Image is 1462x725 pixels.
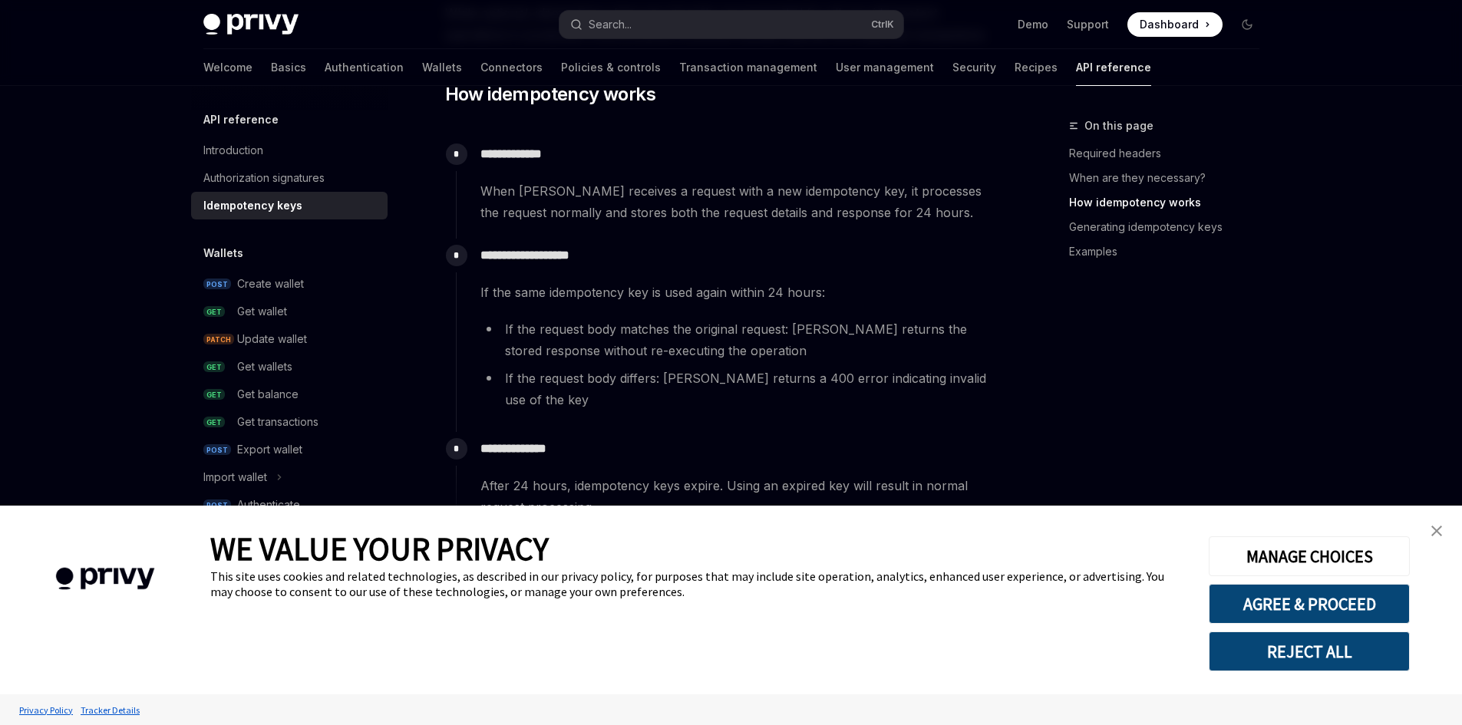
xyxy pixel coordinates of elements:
span: PATCH [203,334,234,345]
a: When are they necessary? [1069,166,1272,190]
span: After 24 hours, idempotency keys expire. Using an expired key will result in normal request proce... [480,475,998,518]
a: User management [836,49,934,86]
a: Support [1067,17,1109,32]
a: Policies & controls [561,49,661,86]
span: How idempotency works [445,82,655,107]
h5: Wallets [203,244,243,262]
a: Authentication [325,49,404,86]
a: close banner [1421,516,1452,546]
div: Get wallets [237,358,292,376]
a: Privacy Policy [15,697,77,723]
div: Introduction [203,141,263,160]
a: Connectors [480,49,543,86]
a: API reference [1076,49,1151,86]
a: Required headers [1069,141,1272,166]
a: GETGet transactions [191,408,388,436]
div: Create wallet [237,275,304,293]
div: Export wallet [237,440,302,459]
a: GETGet balance [191,381,388,408]
li: If the request body matches the original request: [PERSON_NAME] returns the stored response witho... [480,318,998,361]
img: close banner [1431,526,1442,536]
div: Update wallet [237,330,307,348]
a: POSTAuthenticate [191,491,388,519]
a: How idempotency works [1069,190,1272,215]
a: GETGet wallets [191,353,388,381]
li: If the request body differs: [PERSON_NAME] returns a 400 error indicating invalid use of the key [480,367,998,410]
button: Import wallet [191,463,388,491]
a: Examples [1069,239,1272,264]
a: Authorization signatures [191,164,388,192]
button: Toggle dark mode [1235,12,1259,37]
span: When [PERSON_NAME] receives a request with a new idempotency key, it processes the request normal... [480,180,998,223]
span: GET [203,306,225,318]
a: Generating idempotency keys [1069,215,1272,239]
a: GETGet wallet [191,298,388,325]
a: Introduction [191,137,388,164]
a: Welcome [203,49,252,86]
div: Idempotency keys [203,196,302,215]
button: MANAGE CHOICES [1209,536,1410,576]
div: Authorization signatures [203,169,325,187]
span: GET [203,417,225,428]
button: AGREE & PROCEED [1209,584,1410,624]
button: Search...CtrlK [559,11,903,38]
div: This site uses cookies and related technologies, as described in our privacy policy, for purposes... [210,568,1186,599]
span: If the same idempotency key is used again within 24 hours: [480,282,998,303]
span: Ctrl K [871,18,894,31]
div: Get wallet [237,302,287,321]
div: Authenticate [237,496,300,514]
a: Basics [271,49,306,86]
span: On this page [1084,117,1153,135]
span: POST [203,444,231,456]
h5: API reference [203,110,279,129]
a: POSTExport wallet [191,436,388,463]
div: Search... [589,15,632,34]
button: REJECT ALL [1209,631,1410,671]
a: Recipes [1015,49,1058,86]
a: Wallets [422,49,462,86]
span: POST [203,499,231,511]
span: POST [203,278,231,290]
img: dark logo [203,14,299,35]
div: Get transactions [237,413,318,431]
span: GET [203,389,225,400]
span: WE VALUE YOUR PRIVACY [210,529,549,568]
a: POSTCreate wallet [191,270,388,298]
a: Demo [1018,17,1048,32]
a: Idempotency keys [191,192,388,219]
span: GET [203,361,225,373]
span: Dashboard [1140,17,1199,32]
div: Get balance [237,385,299,404]
a: PATCHUpdate wallet [191,325,388,353]
a: Transaction management [679,49,817,86]
img: company logo [23,545,187,612]
a: Tracker Details [77,697,144,723]
a: Dashboard [1127,12,1223,37]
a: Security [952,49,996,86]
div: Import wallet [203,468,267,486]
